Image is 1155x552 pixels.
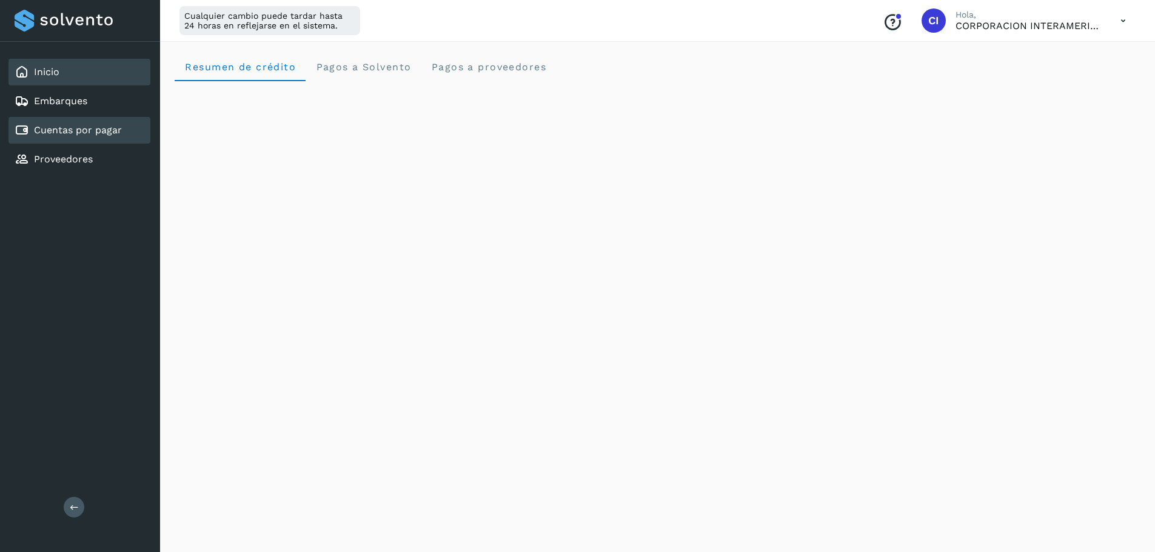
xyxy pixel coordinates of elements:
div: Cualquier cambio puede tardar hasta 24 horas en reflejarse en el sistema. [179,6,360,35]
p: CORPORACION INTERAMERICANA DE LOGISTICA S.A DE C.V. [956,20,1101,32]
div: Cuentas por pagar [8,117,150,144]
p: Hola, [956,10,1101,20]
a: Embarques [34,95,87,107]
a: Inicio [34,66,59,78]
span: Pagos a proveedores [430,61,546,73]
a: Proveedores [34,153,93,165]
span: Resumen de crédito [184,61,296,73]
a: Cuentas por pagar [34,124,122,136]
span: Pagos a Solvento [315,61,411,73]
div: Inicio [8,59,150,85]
div: Embarques [8,88,150,115]
div: Proveedores [8,146,150,173]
